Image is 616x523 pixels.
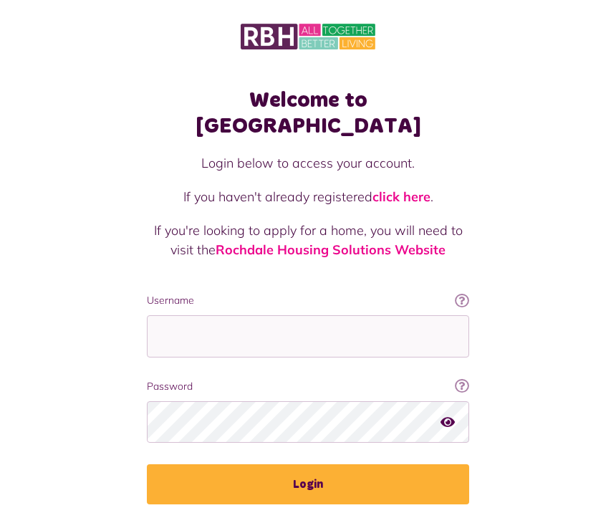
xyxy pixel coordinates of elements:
[147,293,469,308] label: Username
[372,188,430,205] a: click here
[147,464,469,504] button: Login
[147,187,469,206] p: If you haven't already registered .
[147,153,469,173] p: Login below to access your account.
[147,221,469,259] p: If you're looking to apply for a home, you will need to visit the
[216,241,446,258] a: Rochdale Housing Solutions Website
[147,379,469,394] label: Password
[241,21,375,52] img: MyRBH
[147,87,469,139] h1: Welcome to [GEOGRAPHIC_DATA]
